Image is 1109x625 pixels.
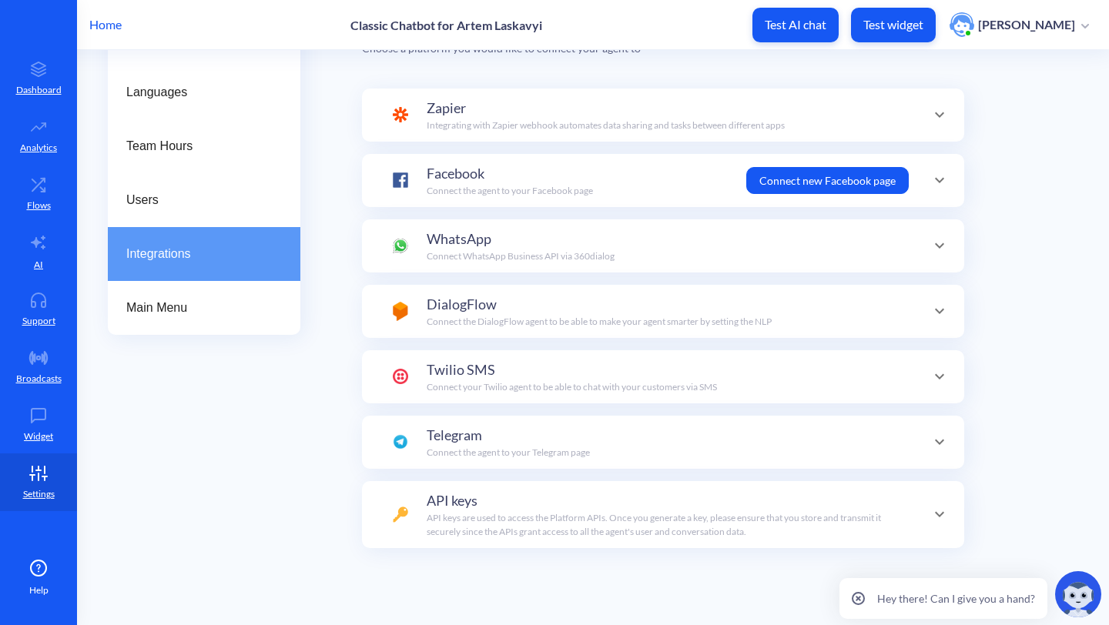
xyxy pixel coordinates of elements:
[863,17,923,32] p: Test widget
[34,258,43,272] p: AI
[16,83,62,97] p: Dashboard
[29,583,49,597] span: Help
[427,294,497,315] span: DialogFlow
[89,15,122,34] p: Home
[427,359,495,380] span: Twilio SMS
[942,11,1097,38] button: user photo[PERSON_NAME]
[23,487,55,501] p: Settings
[126,137,270,155] span: Team Hours
[427,380,717,394] p: Connect your Twilio agent to be able to chat with your customers via SMS
[427,229,491,249] span: WhatsApp
[978,16,1075,33] p: [PERSON_NAME]
[851,8,936,42] button: Test widget
[126,191,270,209] span: Users
[108,65,300,119] a: Languages
[27,199,51,212] p: Flows
[362,285,964,338] div: DialogFlowConnect the DialogFlow agent to be able to make your agent smarter by setting the NLP
[427,315,772,329] p: Connect the DialogFlow agent to be able to make your agent smarter by setting the NLP
[108,173,300,227] a: Users
[126,245,270,263] span: Integrations
[362,154,964,207] div: FacebookConnect the agent to your Facebook pageConnect new Facebook page
[362,219,964,272] div: WhatsAppConnect WhatsApp Business API via 360dialog
[126,299,270,317] span: Main Menu
[362,89,964,142] div: Zapier iconZapierIntegrating with Zapier webhook automates data sharing and tasks between differe...
[1055,571,1101,617] img: copilot-icon.svg
[877,590,1035,607] p: Hey there! Can I give you a hand?
[746,167,909,194] button: Connect new Facebook page
[427,184,593,198] p: Connect the agent to your Facebook page
[126,83,270,102] span: Languages
[108,227,300,281] a: Integrations
[427,446,590,460] p: Connect the agent to your Telegram page
[362,481,964,548] div: API keysAPI keys are used to access the Platform APIs. Once you generate a key, please ensure tha...
[427,249,615,263] p: Connect WhatsApp Business API via 360dialog
[427,163,484,184] span: Facebook
[752,8,839,42] button: Test AI chat
[16,372,62,386] p: Broadcasts
[950,12,974,37] img: user photo
[24,429,53,443] p: Widget
[427,98,466,119] span: Zapier
[108,119,300,173] a: Team Hours
[765,17,826,32] p: Test AI chat
[22,314,55,328] p: Support
[427,490,477,511] span: API keys
[362,416,964,469] div: TelegramConnect the agent to your Telegram page
[427,119,785,132] p: Integrating with Zapier webhook automates data sharing and tasks between different apps
[108,281,300,335] a: Main Menu
[393,107,408,122] img: Zapier icon
[350,18,542,32] p: Classic Chatbot for Artem Laskavyi
[20,141,57,155] p: Analytics
[362,350,964,403] div: Twilio SMSConnect your Twilio agent to be able to chat with your customers via SMS
[427,512,881,537] span: API keys are used to access the Platform APIs. Once you generate a key, please ensure that you st...
[427,425,482,446] span: Telegram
